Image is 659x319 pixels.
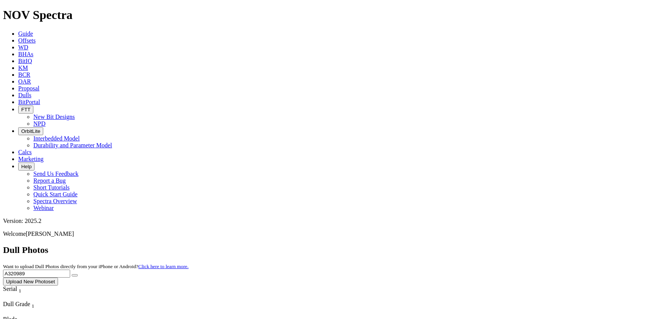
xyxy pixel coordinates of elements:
[18,156,44,162] a: Marketing
[18,30,33,37] a: Guide
[18,58,32,64] a: BitIQ
[18,78,31,85] a: OAR
[18,163,35,171] button: Help
[3,301,56,309] div: Dull Grade Sort None
[3,286,17,292] span: Serial
[138,264,189,269] a: Click here to learn more.
[33,177,66,184] a: Report a Bug
[3,286,35,301] div: Sort None
[3,301,56,316] div: Sort None
[18,99,40,105] a: BitPortal
[33,191,77,197] a: Quick Start Guide
[33,114,75,120] a: New Bit Designs
[33,142,112,148] a: Durability and Parameter Model
[21,164,31,169] span: Help
[21,128,40,134] span: OrbitLite
[18,71,30,78] a: BCR
[19,288,21,294] sub: 1
[3,294,35,301] div: Column Menu
[21,107,30,112] span: FTT
[18,51,33,57] a: BHAs
[3,286,35,294] div: Serial Sort None
[3,8,656,22] h1: NOV Spectra
[18,92,31,98] a: Dulls
[18,106,33,114] button: FTT
[3,270,70,278] input: Search Serial Number
[33,184,70,191] a: Short Tutorials
[3,231,656,237] p: Welcome
[18,85,39,92] a: Proposal
[18,37,36,44] a: Offsets
[33,171,78,177] a: Send Us Feedback
[18,149,32,155] a: Calcs
[26,231,74,237] span: [PERSON_NAME]
[3,218,656,224] div: Version: 2025.2
[3,309,56,316] div: Column Menu
[32,303,35,309] sub: 1
[33,135,80,142] a: Interbedded Model
[33,120,46,127] a: NPD
[33,198,77,204] a: Spectra Overview
[19,286,21,292] span: Sort None
[3,264,188,269] small: Want to upload Dull Photos directly from your iPhone or Android?
[3,245,656,255] h2: Dull Photos
[18,65,28,71] a: KM
[18,44,28,51] a: WD
[32,301,35,307] span: Sort None
[18,127,43,135] button: OrbitLite
[33,205,54,211] a: Webinar
[3,301,30,307] span: Dull Grade
[3,278,58,286] button: Upload New Photoset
